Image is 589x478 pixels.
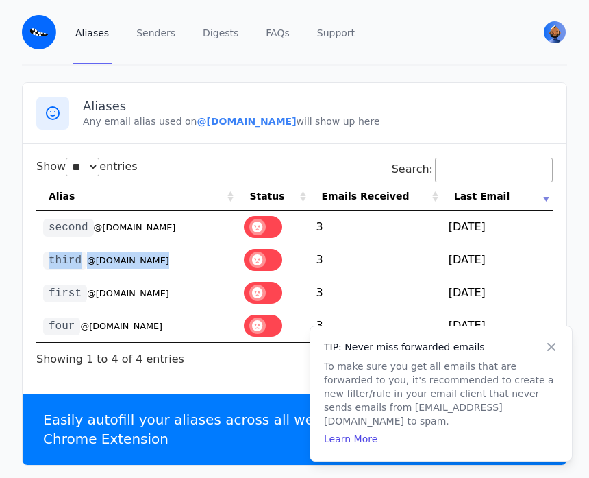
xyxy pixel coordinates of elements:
[442,182,553,211] th: Last Email: activate to sort column ascending
[22,15,56,49] img: Email Monster
[442,211,553,243] td: [DATE]
[310,309,442,342] td: 3
[66,158,99,176] select: Showentries
[36,343,184,368] div: Showing 1 to 4 of 4 entries
[310,211,442,243] td: 3
[542,20,567,45] button: User menu
[442,309,553,342] td: [DATE]
[392,163,553,176] label: Search:
[36,160,138,173] label: Show entries
[43,252,87,270] code: third
[43,219,94,237] code: second
[80,321,162,331] small: @[DOMAIN_NAME]
[43,285,87,302] code: first
[544,21,566,43] img: jijidirth's Avatar
[310,182,442,211] th: Emails Received: activate to sort column ascending
[43,410,425,449] p: Easily autofill your aliases across all websites with our Chrome Extension
[324,359,558,428] p: To make sure you get all emails that are forwarded to you, it's recommended to create a new filte...
[310,276,442,309] td: 3
[442,276,553,309] td: [DATE]
[442,243,553,276] td: [DATE]
[197,116,296,127] b: @[DOMAIN_NAME]
[310,243,442,276] td: 3
[324,340,558,354] h4: TIP: Never miss forwarded emails
[87,288,169,298] small: @[DOMAIN_NAME]
[94,222,176,232] small: @[DOMAIN_NAME]
[36,182,237,211] th: Alias: activate to sort column ascending
[324,433,377,444] a: Learn More
[83,115,553,128] p: Any email alias used on will show up here
[237,182,309,211] th: Status: activate to sort column ascending
[43,318,80,335] code: four
[435,158,553,182] input: Search:
[87,255,169,265] small: @[DOMAIN_NAME]
[83,98,553,115] h3: Aliases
